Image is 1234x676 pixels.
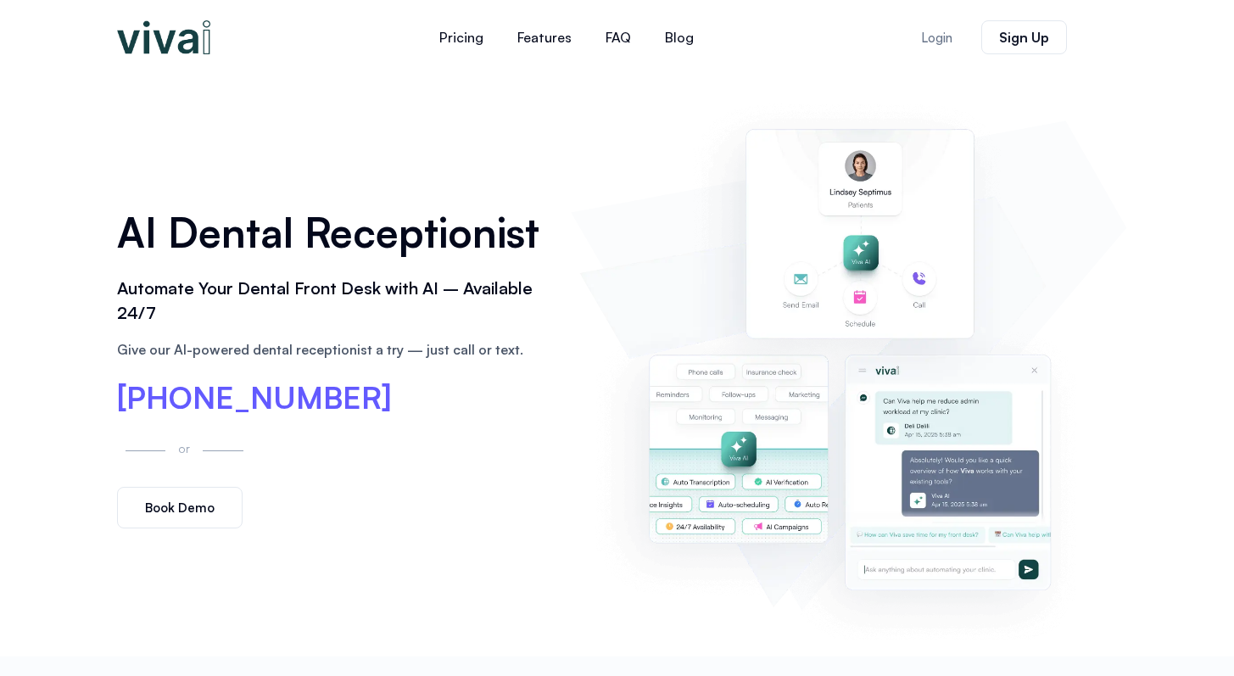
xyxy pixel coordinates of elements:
[117,339,555,360] p: Give our AI-powered dental receptionist a try — just call or text.
[901,21,973,54] a: Login
[321,17,812,58] nav: Menu
[117,203,555,262] h1: AI Dental Receptionist
[999,31,1049,44] span: Sign Up
[579,92,1117,640] img: AI dental receptionist dashboard – virtual receptionist dental office
[921,31,952,44] span: Login
[500,17,589,58] a: Features
[422,17,500,58] a: Pricing
[648,17,711,58] a: Blog
[589,17,648,58] a: FAQ
[117,277,555,326] h2: Automate Your Dental Front Desk with AI – Available 24/7
[117,383,392,413] a: [PHONE_NUMBER]
[145,501,215,514] span: Book Demo
[117,487,243,528] a: Book Demo
[981,20,1067,54] a: Sign Up
[174,439,194,458] p: or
